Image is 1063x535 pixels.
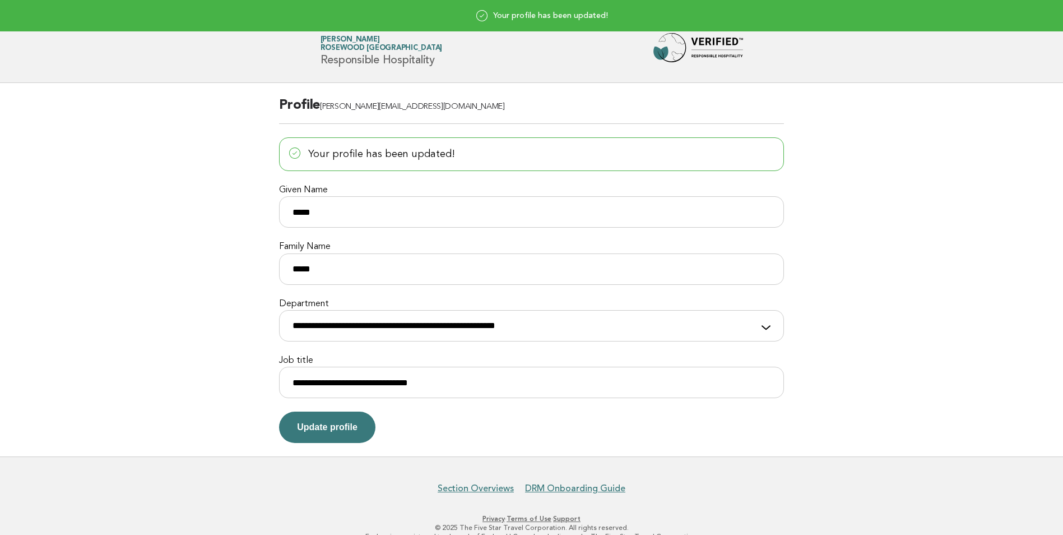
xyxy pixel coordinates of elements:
button: Update profile [279,412,375,443]
p: · · [189,514,875,523]
a: DRM Onboarding Guide [525,483,625,494]
p: Your profile has been updated! [279,137,784,171]
span: Rosewood [GEOGRAPHIC_DATA] [321,45,443,52]
img: Forbes Travel Guide [653,33,743,69]
span: [PERSON_NAME][EMAIL_ADDRESS][DOMAIN_NAME] [320,103,505,111]
a: [PERSON_NAME]Rosewood [GEOGRAPHIC_DATA] [321,36,443,52]
a: Privacy [482,515,505,523]
label: Job title [279,355,784,367]
a: Section Overviews [438,483,514,494]
h2: Profile [279,96,784,124]
h1: Responsible Hospitality [321,36,443,66]
label: Given Name [279,185,784,196]
label: Department [279,298,784,310]
p: © 2025 The Five Star Travel Corporation. All rights reserved. [189,523,875,532]
label: Family Name [279,241,784,253]
a: Terms of Use [507,515,551,523]
a: Support [553,515,581,523]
